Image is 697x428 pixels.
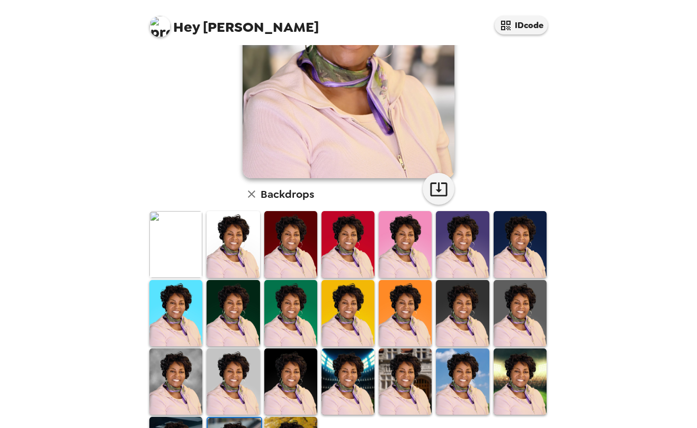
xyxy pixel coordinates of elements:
img: profile pic [149,16,171,37]
button: IDcode [495,16,548,34]
img: Original [149,211,202,277]
span: [PERSON_NAME] [149,11,319,34]
h6: Backdrops [261,186,314,203]
span: Hey [173,18,200,37]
